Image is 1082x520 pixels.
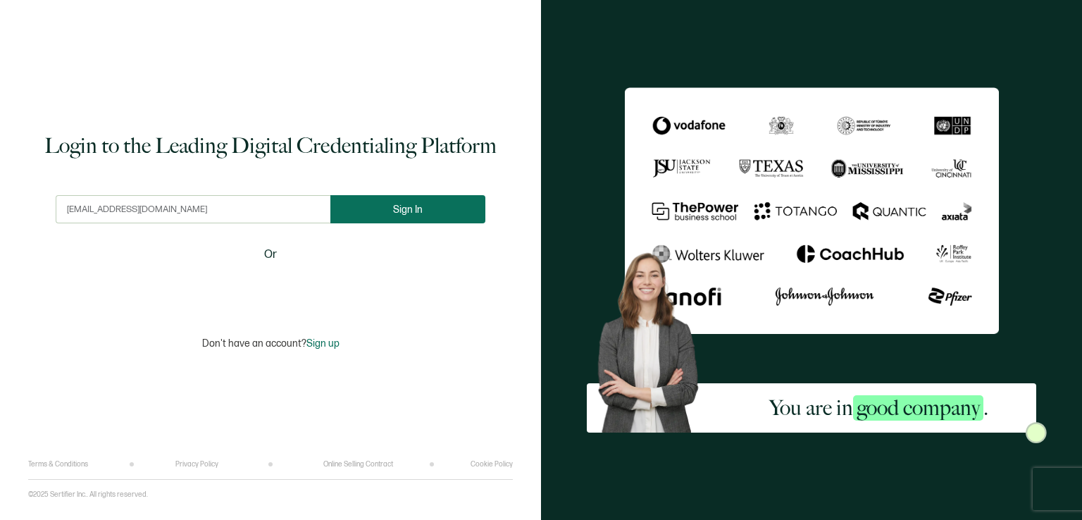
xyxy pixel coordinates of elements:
[1012,452,1082,520] iframe: Chat Widget
[202,338,340,349] p: Don't have an account?
[393,204,423,215] span: Sign In
[587,244,721,433] img: Sertifier Login - You are in <span class="strong-h">good company</span>. Hero
[306,338,340,349] span: Sign up
[1026,422,1047,443] img: Sertifier Login
[330,195,485,223] button: Sign In
[853,395,983,421] span: good company
[28,460,88,469] a: Terms & Conditions
[56,195,330,223] input: Enter your work email address
[769,394,988,422] h2: You are in .
[625,87,999,334] img: Sertifier Login - You are in <span class="strong-h">good company</span>.
[323,460,393,469] a: Online Selling Contract
[44,132,497,160] h1: Login to the Leading Digital Credentialing Platform
[471,460,513,469] a: Cookie Policy
[182,273,359,304] iframe: Sign in with Google Button
[264,246,277,264] span: Or
[28,490,148,499] p: ©2025 Sertifier Inc.. All rights reserved.
[175,460,218,469] a: Privacy Policy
